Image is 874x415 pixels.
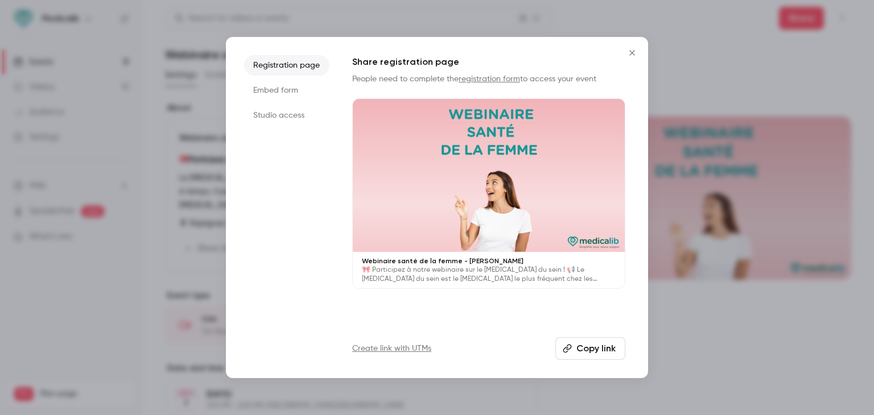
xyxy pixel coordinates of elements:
[362,265,616,284] p: 🎀 Participez à notre webinaire sur le [MEDICAL_DATA] du sein ! 📢 Le [MEDICAL_DATA] du sein est le...
[352,343,431,354] a: Create link with UTMs
[244,105,329,126] li: Studio access
[459,75,520,83] a: registration form
[362,256,616,265] p: Webinaire santé de la femme - [PERSON_NAME]
[621,42,644,64] button: Close
[352,55,625,69] h1: Share registration page
[244,55,329,76] li: Registration page
[244,80,329,101] li: Embed form
[352,73,625,85] p: People need to complete the to access your event
[555,337,625,360] button: Copy link
[352,98,625,289] a: Webinaire santé de la femme - [PERSON_NAME]🎀 Participez à notre webinaire sur le [MEDICAL_DATA] d...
